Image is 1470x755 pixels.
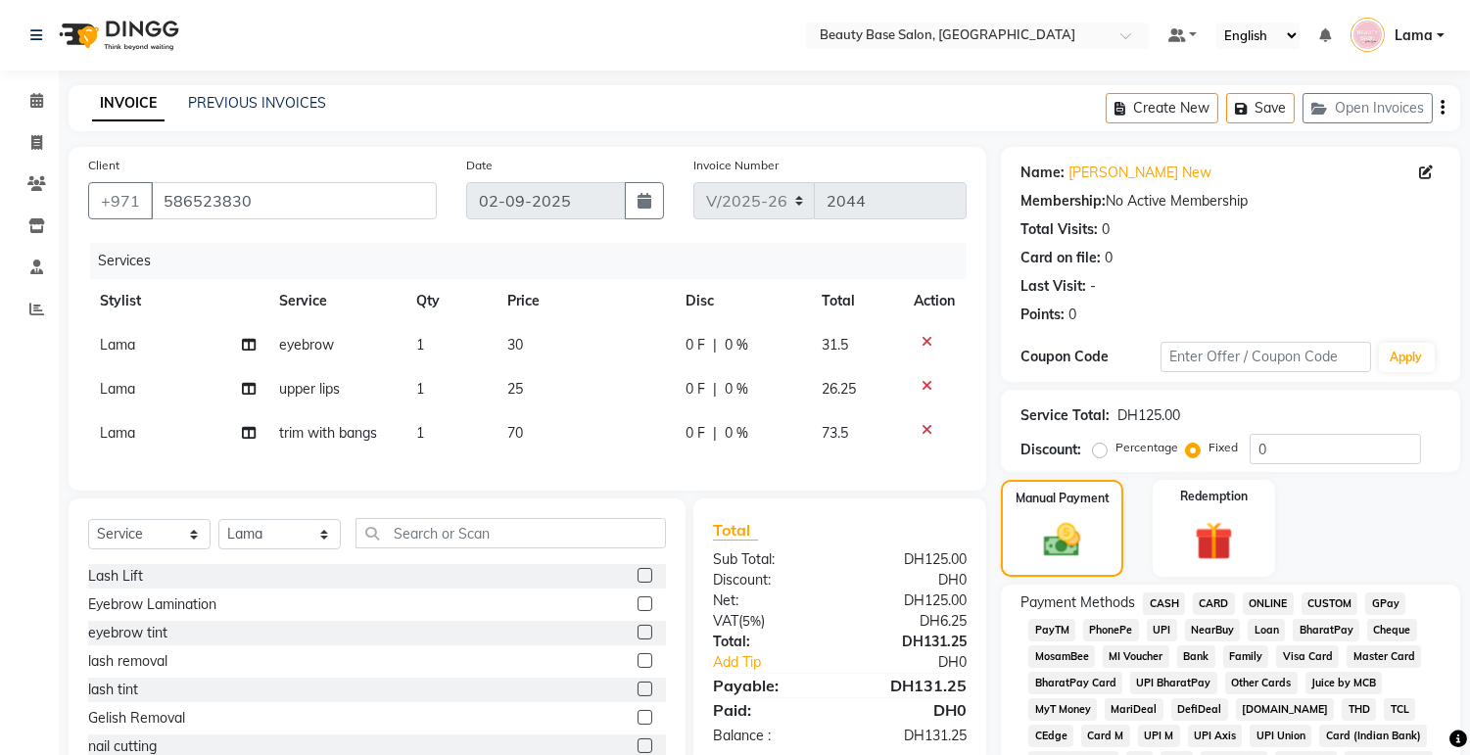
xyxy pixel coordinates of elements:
span: Lama [100,380,135,398]
div: DH131.25 [840,632,982,652]
div: Net: [698,590,840,611]
div: Eyebrow Lamination [88,594,216,615]
div: Discount: [1020,440,1081,460]
button: Create New [1106,93,1218,123]
span: MosamBee [1028,645,1095,668]
span: Payment Methods [1020,592,1135,613]
span: Other Cards [1225,672,1298,694]
div: Card on file: [1020,248,1101,268]
span: 1 [416,424,424,442]
button: Save [1226,93,1295,123]
span: 1 [416,380,424,398]
th: Price [496,279,674,323]
span: CARD [1193,592,1235,615]
span: 0 % [725,423,748,444]
img: _cash.svg [1032,519,1091,561]
div: Points: [1020,305,1065,325]
span: Loan [1248,619,1285,641]
span: 30 [507,336,523,354]
span: UPI M [1138,725,1180,747]
div: Service Total: [1020,405,1110,426]
input: Search by Name/Mobile/Email/Code [151,182,437,219]
span: 0 F [686,379,705,400]
div: DH125.00 [840,549,982,570]
img: logo [50,8,184,63]
span: 26.25 [822,380,856,398]
img: _gift.svg [1183,517,1245,565]
div: Balance : [698,726,840,746]
th: Action [902,279,967,323]
span: VAT [713,612,738,630]
span: | [713,379,717,400]
span: TCL [1384,698,1415,721]
th: Qty [404,279,496,323]
span: MariDeal [1105,698,1163,721]
span: MyT Money [1028,698,1097,721]
span: BharatPay Card [1028,672,1122,694]
span: Card (Indian Bank) [1319,725,1427,747]
span: UPI BharatPay [1130,672,1217,694]
label: Date [466,157,493,174]
span: | [713,335,717,355]
span: 31.5 [822,336,848,354]
div: Discount: [698,570,840,590]
span: Bank [1177,645,1215,668]
span: 0 F [686,423,705,444]
label: Fixed [1209,439,1238,456]
label: Redemption [1180,488,1248,505]
button: +971 [88,182,153,219]
div: Coupon Code [1020,347,1161,367]
input: Search or Scan [356,518,666,548]
div: lash removal [88,651,167,672]
span: PayTM [1028,619,1075,641]
div: Payable: [698,674,840,697]
div: Membership: [1020,191,1106,212]
span: 1 [416,336,424,354]
span: 73.5 [822,424,848,442]
div: No Active Membership [1020,191,1441,212]
label: Client [88,157,119,174]
div: eyebrow tint [88,623,167,643]
div: Paid: [698,698,840,722]
span: DefiDeal [1171,698,1228,721]
a: PREVIOUS INVOICES [188,94,326,112]
span: 25 [507,380,523,398]
span: Juice by MCB [1305,672,1383,694]
div: Services [90,243,981,279]
div: ( ) [698,611,840,632]
span: Visa Card [1276,645,1339,668]
span: Lama [100,424,135,442]
div: - [1090,276,1096,297]
span: 0 % [725,335,748,355]
span: THD [1342,698,1376,721]
span: Master Card [1347,645,1421,668]
div: Name: [1020,163,1065,183]
div: 0 [1102,219,1110,240]
div: DH125.00 [840,590,982,611]
span: trim with bangs [279,424,377,442]
span: upper lips [279,380,340,398]
label: Invoice Number [693,157,779,174]
div: Gelish Removal [88,708,185,729]
span: ONLINE [1243,592,1294,615]
span: UPI Axis [1188,725,1243,747]
span: UPI [1147,619,1177,641]
div: lash tint [88,680,138,700]
div: Total: [698,632,840,652]
div: DH131.25 [840,674,982,697]
span: CUSTOM [1302,592,1358,615]
a: INVOICE [92,86,165,121]
div: Total Visits: [1020,219,1098,240]
div: Lash Lift [88,566,143,587]
span: Lama [1395,25,1433,46]
div: Last Visit: [1020,276,1086,297]
input: Enter Offer / Coupon Code [1161,342,1370,372]
span: 0 % [725,379,748,400]
span: GPay [1365,592,1405,615]
div: DH0 [840,570,982,590]
span: eyebrow [279,336,334,354]
span: NearBuy [1185,619,1241,641]
span: [DOMAIN_NAME] [1236,698,1335,721]
span: | [713,423,717,444]
label: Percentage [1115,439,1178,456]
